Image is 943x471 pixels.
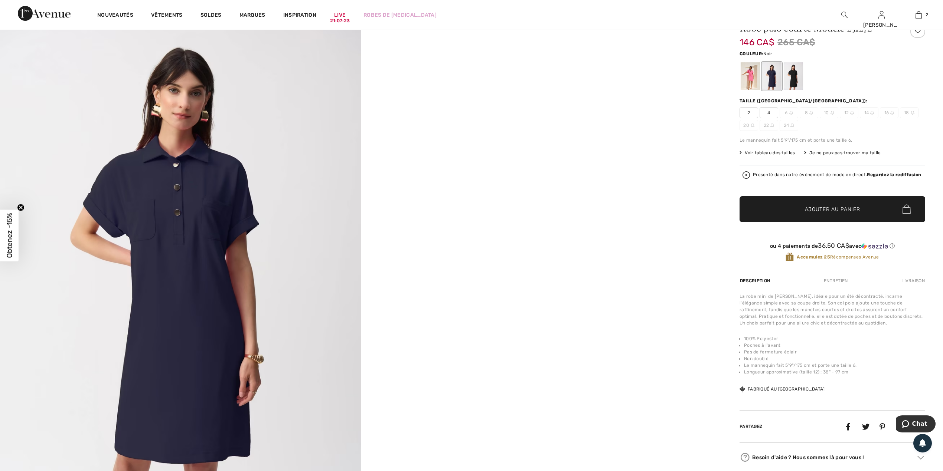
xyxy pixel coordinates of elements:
[744,342,925,349] li: Poches à l'avant
[762,62,782,90] div: Bleu Nuit
[760,107,778,118] span: 4
[780,107,798,118] span: 6
[740,196,925,222] button: Ajouter au panier
[900,10,937,19] a: 2
[809,111,813,115] img: ring-m.svg
[740,242,925,250] div: ou 4 paiements de avec
[740,424,763,429] span: Partagez
[784,62,803,90] div: Noir
[151,12,183,20] a: Vêtements
[740,107,758,118] span: 2
[867,172,921,177] strong: Regardez la rediffusion
[740,51,763,56] span: Couleur:
[741,62,760,90] div: Bubble gum
[863,21,900,29] div: [PERSON_NAME]
[903,204,911,214] img: Bag.svg
[818,274,854,287] div: Entretien
[760,120,778,131] span: 22
[740,274,772,287] div: Description
[740,149,795,156] span: Voir tableau des tailles
[804,149,881,156] div: Je ne peux pas trouver ma taille
[818,242,849,249] span: 36.50 CA$
[740,98,869,104] div: Taille ([GEOGRAPHIC_DATA]/[GEOGRAPHIC_DATA]):
[363,11,437,19] a: Robes de [MEDICAL_DATA]
[789,111,793,115] img: ring-m.svg
[820,107,838,118] span: 10
[797,254,830,260] strong: Accumulez 25
[850,111,854,115] img: ring-m.svg
[740,386,825,392] div: Fabriqué au [GEOGRAPHIC_DATA]
[740,120,758,131] span: 20
[878,11,885,18] a: Se connecter
[751,123,754,127] img: ring-m.svg
[831,111,834,115] img: ring-m.svg
[361,4,722,185] video: Your browser does not support the video tag.
[283,12,316,20] span: Inspiration
[841,10,848,19] img: recherche
[777,36,815,49] span: 265 CA$
[840,107,858,118] span: 12
[200,12,222,20] a: Soldes
[17,204,25,211] button: Close teaser
[800,107,818,118] span: 8
[916,10,922,19] img: Mon panier
[900,274,925,287] div: Livraison
[18,6,71,21] img: 1ère Avenue
[780,120,798,131] span: 24
[5,213,14,258] span: Obtenez -15%
[334,11,346,19] a: Live21:07:23
[740,293,925,326] div: La robe mini de [PERSON_NAME], idéale pour un été décontracté, incarne l'élégance simple avec sa ...
[744,349,925,355] li: Pas de fermeture éclair
[744,355,925,362] li: Non doublé
[786,252,794,262] img: Récompenses Avenue
[870,111,874,115] img: ring-m.svg
[239,12,265,20] a: Marques
[805,205,860,213] span: Ajouter au panier
[740,30,774,47] span: 146 CA$
[744,369,925,375] li: Longueur approximative (taille 12) : 38" - 97 cm
[911,111,914,115] img: ring-m.svg
[896,415,936,434] iframe: Ouvre un widget dans lequel vous pouvez chatter avec l’un de nos agents
[790,123,794,127] img: ring-m.svg
[926,11,928,18] span: 2
[890,111,894,115] img: ring-m.svg
[97,12,133,20] a: Nouveautés
[900,107,918,118] span: 18
[740,23,894,33] h1: Robe polo courte Modèle 251272
[861,243,888,250] img: Sezzle
[744,335,925,342] li: 100% Polyester
[744,362,925,369] li: Le mannequin fait 5'9"/175 cm et porte une taille 6.
[880,107,898,118] span: 16
[763,51,772,56] span: Noir
[740,452,925,463] div: Besoin d'aide ? Nous sommes là pour vous !
[860,107,878,118] span: 14
[917,456,924,460] img: Arrow2.svg
[330,17,350,24] div: 21:07:23
[770,123,774,127] img: ring-m.svg
[740,242,925,252] div: ou 4 paiements de36.50 CA$avecSezzle Cliquez pour en savoir plus sur Sezzle
[753,172,921,177] div: Presenté dans notre événement de mode en direct.
[878,10,885,19] img: Mes infos
[743,171,750,179] img: Regardez la rediffusion
[740,137,925,144] div: Le mannequin fait 5'9"/175 cm et porte une taille 6.
[797,254,879,260] span: Récompenses Avenue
